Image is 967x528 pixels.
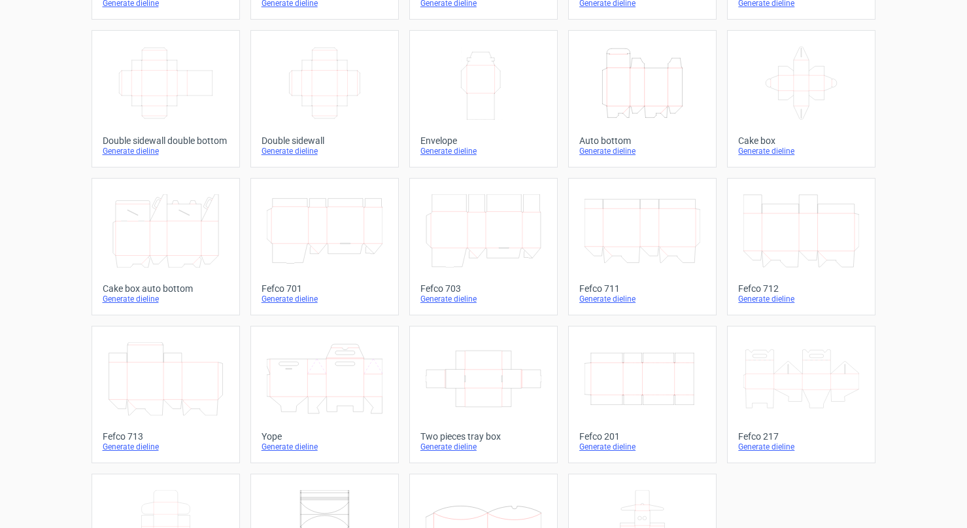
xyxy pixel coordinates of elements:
div: Generate dieline [738,146,864,156]
a: EnvelopeGenerate dieline [409,30,558,167]
div: Generate dieline [579,294,705,304]
div: Generate dieline [420,442,547,452]
a: Fefco 217Generate dieline [727,326,875,463]
div: Fefco 703 [420,283,547,294]
a: YopeGenerate dieline [250,326,399,463]
a: Auto bottomGenerate dieline [568,30,717,167]
a: Fefco 701Generate dieline [250,178,399,315]
div: Generate dieline [579,146,705,156]
div: Generate dieline [738,442,864,452]
div: Fefco 711 [579,283,705,294]
div: Generate dieline [103,146,229,156]
div: Generate dieline [262,294,388,304]
div: Two pieces tray box [420,431,547,442]
div: Double sidewall [262,135,388,146]
div: Double sidewall double bottom [103,135,229,146]
div: Generate dieline [420,146,547,156]
a: Cake boxGenerate dieline [727,30,875,167]
div: Fefco 201 [579,431,705,442]
a: Double sidewallGenerate dieline [250,30,399,167]
div: Fefco 713 [103,431,229,442]
a: Double sidewall double bottomGenerate dieline [92,30,240,167]
div: Generate dieline [738,294,864,304]
a: Two pieces tray boxGenerate dieline [409,326,558,463]
a: Fefco 712Generate dieline [727,178,875,315]
div: Generate dieline [103,442,229,452]
div: Generate dieline [103,294,229,304]
div: Cake box [738,135,864,146]
div: Generate dieline [579,442,705,452]
a: Fefco 711Generate dieline [568,178,717,315]
div: Generate dieline [262,146,388,156]
div: Yope [262,431,388,442]
div: Fefco 701 [262,283,388,294]
div: Generate dieline [420,294,547,304]
a: Fefco 713Generate dieline [92,326,240,463]
a: Fefco 703Generate dieline [409,178,558,315]
a: Cake box auto bottomGenerate dieline [92,178,240,315]
div: Fefco 712 [738,283,864,294]
div: Auto bottom [579,135,705,146]
div: Fefco 217 [738,431,864,442]
div: Generate dieline [262,442,388,452]
a: Fefco 201Generate dieline [568,326,717,463]
div: Envelope [420,135,547,146]
div: Cake box auto bottom [103,283,229,294]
